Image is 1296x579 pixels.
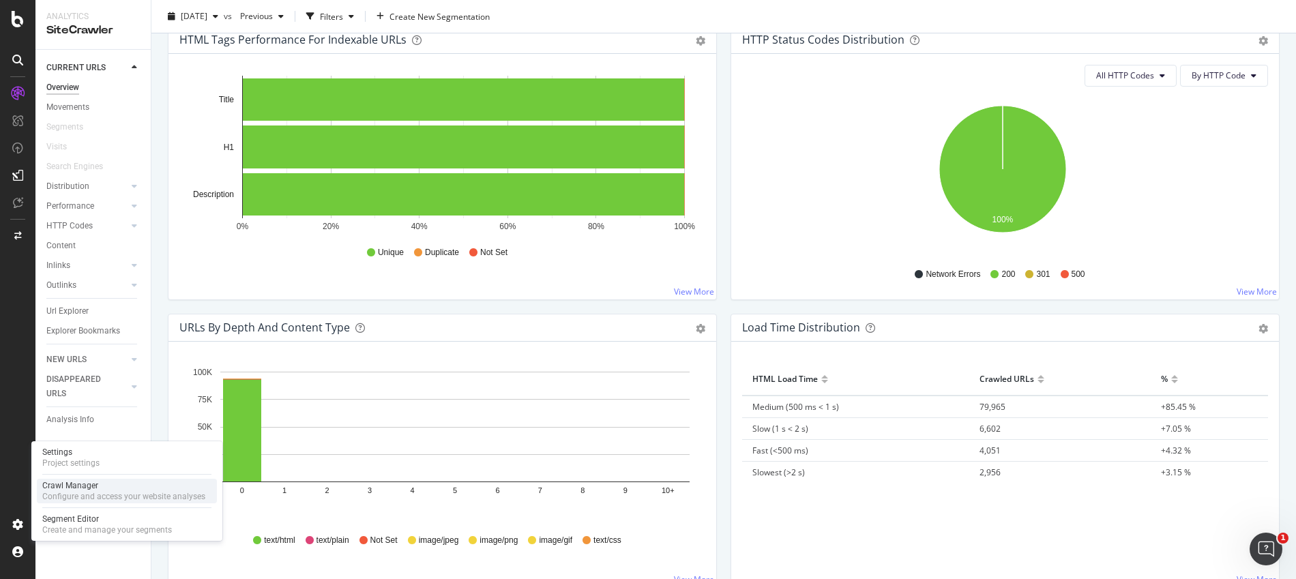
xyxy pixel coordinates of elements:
[325,486,329,494] text: 2
[193,368,212,377] text: 100K
[179,76,701,234] svg: A chart.
[742,33,904,46] div: HTTP Status Codes Distribution
[46,61,128,75] a: CURRENT URLS
[42,480,205,491] div: Crawl Manager
[46,120,97,134] a: Segments
[46,179,89,194] div: Distribution
[46,80,141,95] a: Overview
[538,486,542,494] text: 7
[301,5,359,27] button: Filters
[162,5,224,27] button: [DATE]
[674,222,695,231] text: 100%
[1001,269,1015,280] span: 200
[696,36,705,46] div: gear
[1180,65,1268,87] button: By HTTP Code
[320,10,343,22] div: Filters
[752,466,805,478] span: Slowest (>2 s)
[46,140,80,154] a: Visits
[1237,286,1277,297] a: View More
[46,239,141,253] a: Content
[662,486,675,494] text: 10+
[593,535,621,546] span: text/css
[46,179,128,194] a: Distribution
[37,479,217,503] a: Crawl ManagerConfigure and access your website analyses
[378,247,404,258] span: Unique
[46,304,141,318] a: Url Explorer
[499,222,516,231] text: 60%
[46,239,76,253] div: Content
[46,304,89,318] div: Url Explorer
[752,401,839,413] span: Medium (500 ms < 1 s)
[1161,423,1191,434] span: +7.05 %
[42,458,100,469] div: Project settings
[1161,445,1191,456] span: +4.32 %
[46,372,128,401] a: DISAPPEARED URLS
[588,222,604,231] text: 80%
[282,486,286,494] text: 1
[46,324,141,338] a: Explorer Bookmarks
[323,222,339,231] text: 20%
[980,401,1005,413] span: 79,965
[37,445,217,470] a: SettingsProject settings
[992,215,1014,224] text: 100%
[316,535,349,546] span: text/plain
[539,535,572,546] span: image/gif
[224,143,235,152] text: H1
[179,321,350,334] div: URLs by Depth and Content Type
[240,486,244,494] text: 0
[742,98,1263,256] svg: A chart.
[264,535,295,546] span: text/html
[1278,533,1288,544] span: 1
[46,278,76,293] div: Outlinks
[674,286,714,297] a: View More
[453,486,457,494] text: 5
[752,368,818,390] div: HTML Load Time
[389,10,490,22] span: Create New Segmentation
[410,486,414,494] text: 4
[480,535,518,546] span: image/png
[37,512,217,537] a: Segment EditorCreate and manage your segments
[46,140,67,154] div: Visits
[46,199,94,213] div: Performance
[46,80,79,95] div: Overview
[42,514,172,524] div: Segment Editor
[580,486,585,494] text: 8
[623,486,628,494] text: 9
[46,372,115,401] div: DISAPPEARED URLS
[46,413,141,427] a: Analysis Info
[411,222,428,231] text: 40%
[46,160,103,174] div: Search Engines
[480,247,507,258] span: Not Set
[1161,401,1196,413] span: +85.45 %
[198,395,212,404] text: 75K
[1250,533,1282,565] iframe: Intercom live chat
[368,486,372,494] text: 3
[46,23,140,38] div: SiteCrawler
[1192,70,1246,81] span: By HTTP Code
[419,535,459,546] span: image/jpeg
[235,10,273,22] span: Previous
[46,353,128,367] a: NEW URLS
[1072,269,1085,280] span: 500
[219,95,235,104] text: Title
[181,10,207,22] span: 2025 Sep. 12th
[425,247,459,258] span: Duplicate
[370,535,398,546] span: Not Set
[980,423,1001,434] span: 6,602
[224,10,235,22] span: vs
[980,466,1001,478] span: 2,956
[1085,65,1177,87] button: All HTTP Codes
[495,486,499,494] text: 6
[42,447,100,458] div: Settings
[235,5,289,27] button: Previous
[1258,324,1268,333] div: gear
[179,33,407,46] div: HTML Tags Performance for Indexable URLs
[179,363,701,522] svg: A chart.
[46,120,83,134] div: Segments
[926,269,980,280] span: Network Errors
[46,219,93,233] div: HTTP Codes
[46,324,120,338] div: Explorer Bookmarks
